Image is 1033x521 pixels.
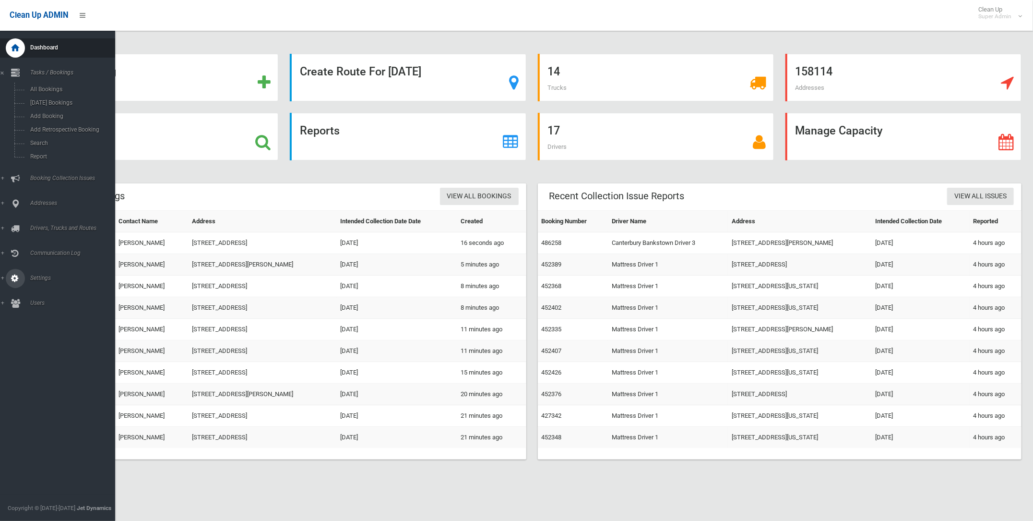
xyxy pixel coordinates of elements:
td: 20 minutes ago [457,384,526,405]
span: Clean Up ADMIN [10,11,68,20]
td: [STREET_ADDRESS][US_STATE] [728,340,871,362]
td: [DATE] [336,232,457,254]
td: 4 hours ago [970,427,1021,448]
span: Addresses [27,200,124,206]
td: 5 minutes ago [457,254,526,276]
strong: Reports [300,124,340,137]
td: Mattress Driver 1 [608,297,728,319]
a: View All Bookings [440,188,519,206]
span: All Bookings [27,86,116,93]
a: Add Booking [42,54,278,101]
a: 452402 [542,304,562,311]
td: 4 hours ago [970,384,1021,405]
td: [STREET_ADDRESS] [188,232,336,254]
td: [DATE] [336,427,457,448]
a: Reports [290,113,526,160]
a: 452348 [542,434,562,441]
a: 427342 [542,412,562,419]
strong: Create Route For [DATE] [300,65,421,78]
a: 452376 [542,390,562,398]
td: [STREET_ADDRESS] [188,427,336,448]
span: Add Retrospective Booking [27,126,116,133]
td: [STREET_ADDRESS] [188,362,336,384]
td: [STREET_ADDRESS][US_STATE] [728,405,871,427]
th: Reported [970,211,1021,232]
strong: 158114 [796,65,833,78]
span: Settings [27,275,124,281]
span: Search [27,140,116,146]
td: [DATE] [336,405,457,427]
td: [STREET_ADDRESS][US_STATE] [728,427,871,448]
th: Created [457,211,526,232]
td: [DATE] [872,427,970,448]
td: [PERSON_NAME] [115,427,188,448]
span: Booking Collection Issues [27,175,124,182]
td: 4 hours ago [970,405,1021,427]
td: [DATE] [872,405,970,427]
td: 11 minutes ago [457,340,526,362]
td: [DATE] [872,384,970,405]
td: 16 seconds ago [457,232,526,254]
span: Trucks [548,84,567,91]
small: Super Admin [978,13,1011,20]
span: Copyright © [DATE]-[DATE] [8,505,75,511]
td: 4 hours ago [970,232,1021,254]
td: [DATE] [872,232,970,254]
th: Intended Collection Date [872,211,970,232]
td: 4 hours ago [970,297,1021,319]
td: [PERSON_NAME] [115,362,188,384]
td: 4 hours ago [970,319,1021,340]
span: Tasks / Bookings [27,69,124,76]
header: Recent Collection Issue Reports [538,187,696,206]
td: [PERSON_NAME] [115,254,188,276]
a: 452368 [542,282,562,290]
a: 486258 [542,239,562,246]
strong: Jet Dynamics [77,505,111,511]
a: View All Issues [947,188,1014,206]
th: Contact Name [115,211,188,232]
td: Mattress Driver 1 [608,427,728,448]
td: [STREET_ADDRESS][US_STATE] [728,276,871,297]
td: Mattress Driver 1 [608,340,728,362]
td: 8 minutes ago [457,276,526,297]
td: [PERSON_NAME] [115,384,188,405]
td: 21 minutes ago [457,427,526,448]
span: Clean Up [974,6,1021,20]
a: 158114 Addresses [785,54,1021,101]
a: 14 Trucks [538,54,774,101]
span: Addresses [796,84,825,91]
td: [DATE] [872,254,970,276]
td: [DATE] [336,362,457,384]
span: [DATE] Bookings [27,99,116,106]
td: [STREET_ADDRESS][US_STATE] [728,297,871,319]
td: [DATE] [872,340,970,362]
span: Drivers [548,143,567,150]
td: [STREET_ADDRESS] [188,340,336,362]
td: 4 hours ago [970,254,1021,276]
td: [STREET_ADDRESS][US_STATE] [728,362,871,384]
td: [STREET_ADDRESS][PERSON_NAME] [188,384,336,405]
td: [STREET_ADDRESS] [188,276,336,297]
th: Booking Number [538,211,608,232]
td: Mattress Driver 1 [608,319,728,340]
a: 452426 [542,369,562,376]
td: 8 minutes ago [457,297,526,319]
td: [DATE] [872,319,970,340]
td: [DATE] [872,276,970,297]
td: 21 minutes ago [457,405,526,427]
a: 17 Drivers [538,113,774,160]
td: [STREET_ADDRESS][PERSON_NAME] [728,319,871,340]
td: [DATE] [336,254,457,276]
span: Dashboard [27,44,124,51]
td: [DATE] [336,384,457,405]
a: Manage Capacity [785,113,1021,160]
td: [DATE] [336,276,457,297]
td: [STREET_ADDRESS] [188,405,336,427]
td: Mattress Driver 1 [608,254,728,276]
span: Report [27,153,116,160]
td: 15 minutes ago [457,362,526,384]
strong: 14 [548,65,560,78]
td: [PERSON_NAME] [115,297,188,319]
td: [STREET_ADDRESS] [188,319,336,340]
span: Users [27,300,124,306]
